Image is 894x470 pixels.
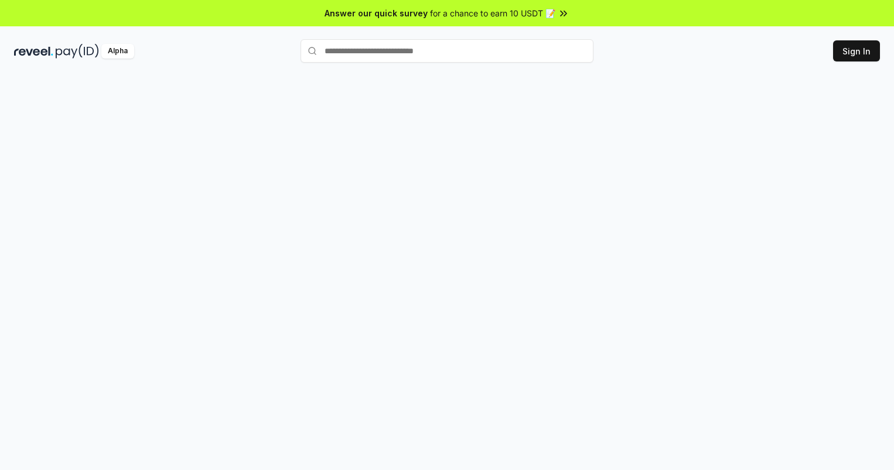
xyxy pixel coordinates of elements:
img: reveel_dark [14,44,53,59]
span: Answer our quick survey [325,7,428,19]
div: Alpha [101,44,134,59]
img: pay_id [56,44,99,59]
button: Sign In [833,40,880,61]
span: for a chance to earn 10 USDT 📝 [430,7,555,19]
